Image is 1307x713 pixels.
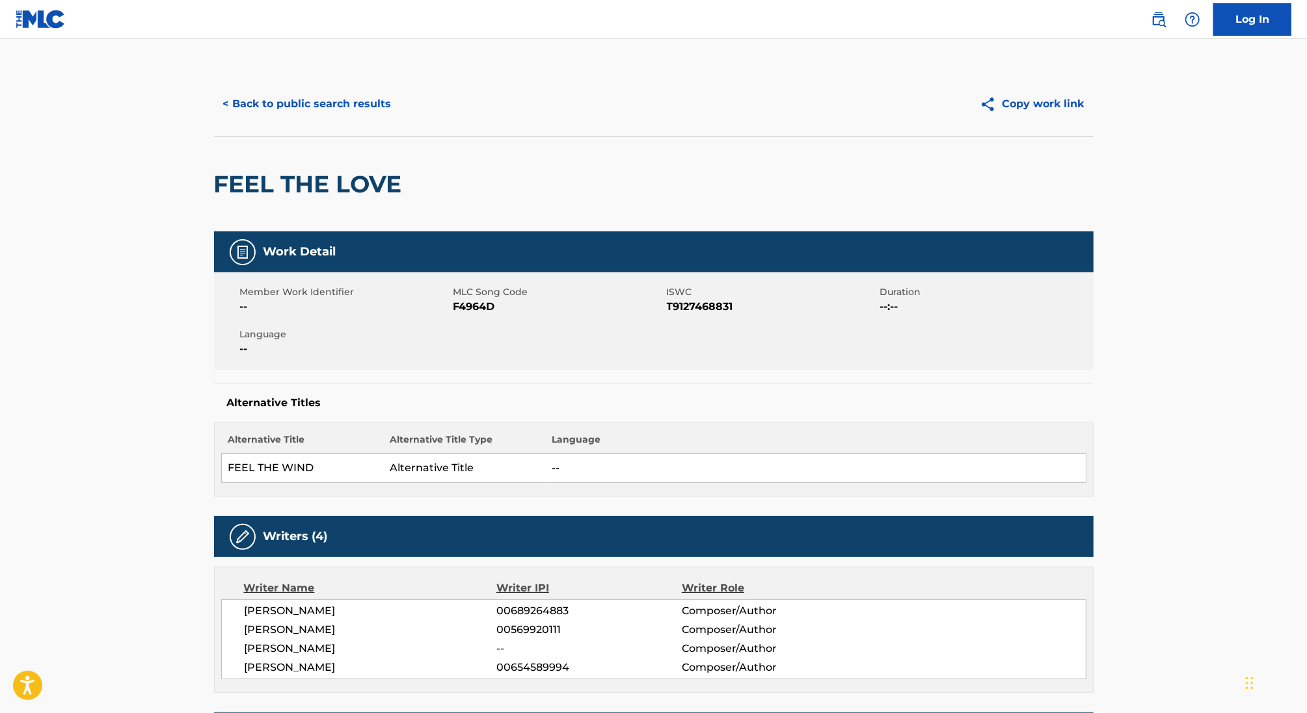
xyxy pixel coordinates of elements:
span: Member Work Identifier [240,285,450,299]
h5: Alternative Titles [227,396,1081,409]
td: FEEL THE WIND [221,454,383,483]
span: Language [240,328,450,341]
span: -- [496,641,681,656]
span: Composer/Author [682,660,850,675]
span: Composer/Author [682,603,850,619]
h5: Writers (4) [263,529,328,544]
a: Public Search [1146,6,1172,32]
span: T9127468831 [667,299,877,315]
button: < Back to public search results [214,88,401,120]
div: Writer IPI [496,580,682,596]
td: Alternative Title [383,454,545,483]
div: Writer Role [682,580,850,596]
span: [PERSON_NAME] [245,641,497,656]
img: MLC Logo [16,10,66,29]
img: search [1151,12,1166,27]
button: Copy work link [971,88,1094,120]
span: [PERSON_NAME] [245,622,497,638]
span: [PERSON_NAME] [245,660,497,675]
span: -- [240,341,450,357]
th: Alternative Title Type [383,433,545,454]
span: Composer/Author [682,622,850,638]
span: ISWC [667,285,877,299]
span: 00654589994 [496,660,681,675]
img: help [1185,12,1200,27]
span: [PERSON_NAME] [245,603,497,619]
span: 00569920111 [496,622,681,638]
span: 00689264883 [496,603,681,619]
span: Composer/Author [682,641,850,656]
img: Copy work link [980,96,1003,112]
th: Alternative Title [221,433,383,454]
iframe: Chat Widget [1242,651,1307,713]
span: -- [240,299,450,315]
th: Language [545,433,1086,454]
span: --:-- [880,299,1090,315]
span: Duration [880,285,1090,299]
div: Drag [1246,664,1254,703]
img: Writers [235,529,250,545]
img: Work Detail [235,244,250,260]
h5: Work Detail [263,244,336,259]
span: MLC Song Code [453,285,664,299]
h2: FEEL THE LOVE [214,170,409,199]
span: F4964D [453,299,664,315]
td: -- [545,454,1086,483]
div: Help [1179,6,1206,32]
div: Writer Name [244,580,497,596]
a: Log In [1213,3,1291,36]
